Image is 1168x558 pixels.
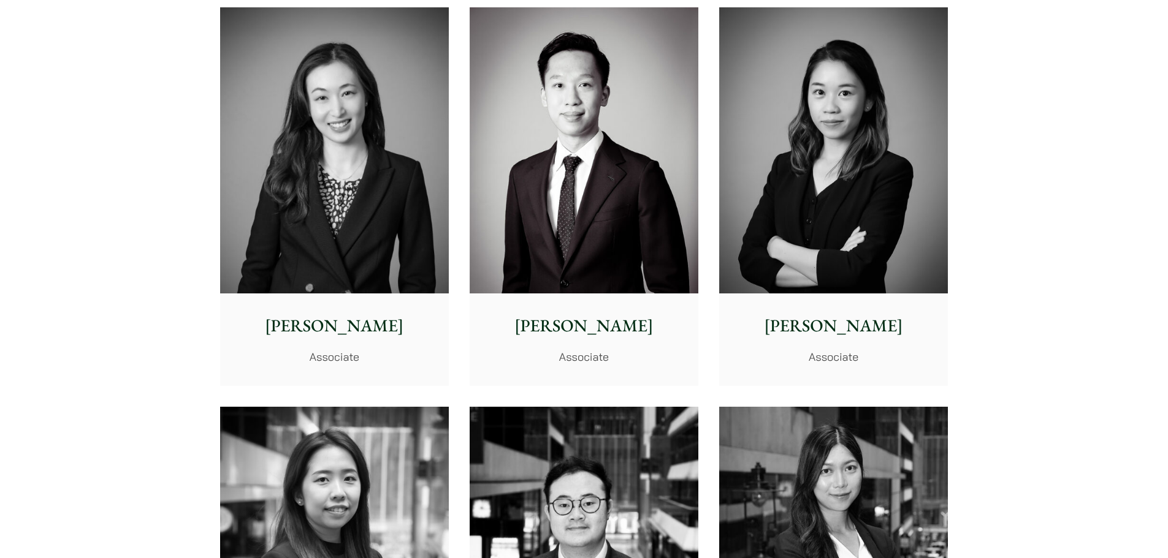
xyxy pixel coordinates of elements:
[470,7,698,386] a: [PERSON_NAME] Associate
[220,7,449,386] a: [PERSON_NAME] Associate
[479,349,689,365] p: Associate
[230,349,439,365] p: Associate
[729,313,938,339] p: [PERSON_NAME]
[719,7,948,386] a: [PERSON_NAME] Associate
[729,349,938,365] p: Associate
[479,313,689,339] p: [PERSON_NAME]
[230,313,439,339] p: [PERSON_NAME]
